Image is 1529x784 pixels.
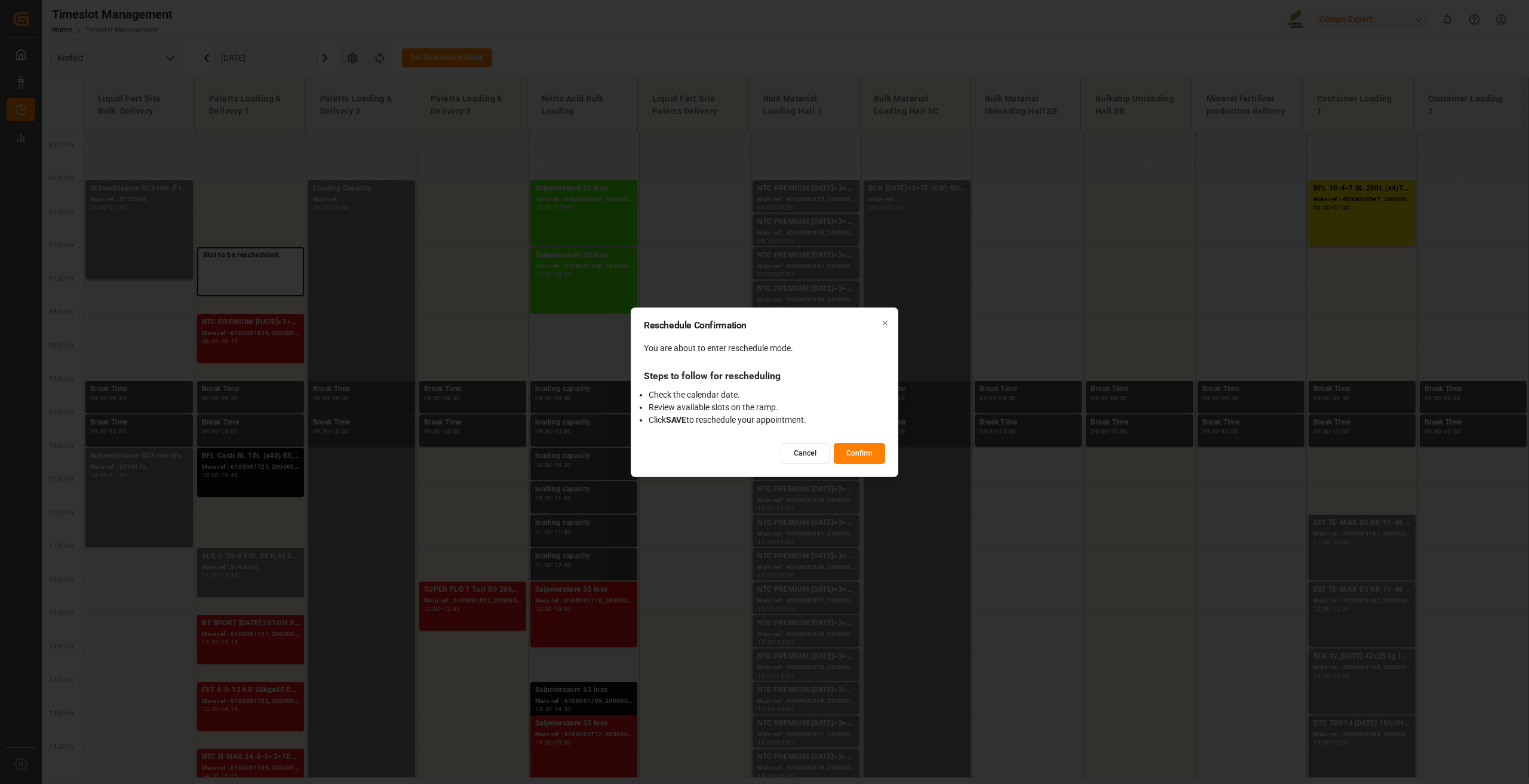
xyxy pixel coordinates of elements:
[666,415,686,425] strong: SAVE
[649,389,885,401] li: Check the calendar date.
[649,414,885,426] li: Click to reschedule your appointment.
[644,342,885,355] div: You are about to enter reschedule mode.
[649,401,885,414] li: Review available slots on the ramp.
[781,443,830,464] button: Cancel
[644,320,885,330] h2: Reschedule Confirmation
[644,369,885,384] div: Steps to follow for rescheduling
[834,443,885,464] button: Confirm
